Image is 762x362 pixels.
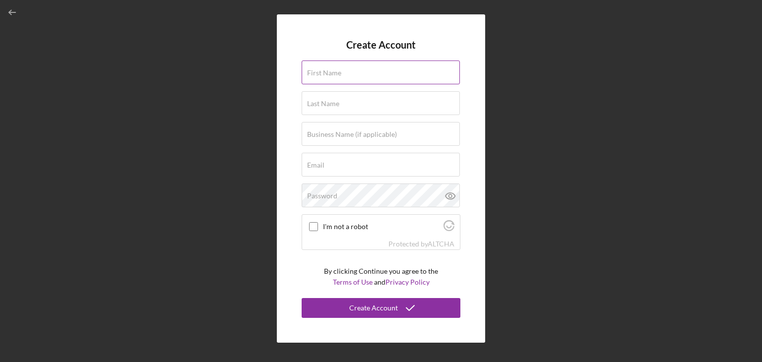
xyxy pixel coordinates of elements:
label: Last Name [307,100,339,108]
label: Password [307,192,337,200]
p: By clicking Continue you agree to the and [324,266,438,288]
a: Visit Altcha.org [428,240,454,248]
a: Privacy Policy [385,278,430,286]
button: Create Account [302,298,460,318]
div: Protected by [388,240,454,248]
label: I'm not a robot [323,223,441,231]
label: Business Name (if applicable) [307,130,397,138]
a: Terms of Use [333,278,373,286]
label: Email [307,161,324,169]
a: Visit Altcha.org [444,224,454,233]
label: First Name [307,69,341,77]
h4: Create Account [346,39,416,51]
div: Create Account [349,298,398,318]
